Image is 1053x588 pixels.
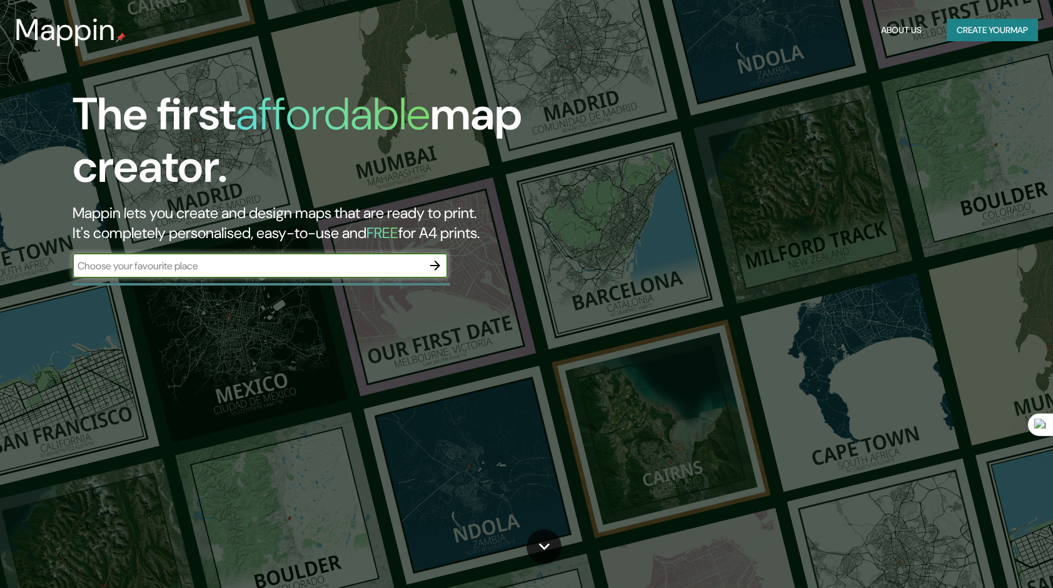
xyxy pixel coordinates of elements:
[73,88,599,203] h1: The first map creator.
[73,259,423,273] input: Choose your favourite place
[947,19,1038,42] button: Create yourmap
[876,19,927,42] button: About Us
[15,12,116,47] h3: Mappin
[236,85,430,143] h1: affordable
[366,223,398,242] h5: FREE
[73,203,599,243] h2: Mappin lets you create and design maps that are ready to print. It's completely personalised, eas...
[116,32,126,42] img: mappin-pin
